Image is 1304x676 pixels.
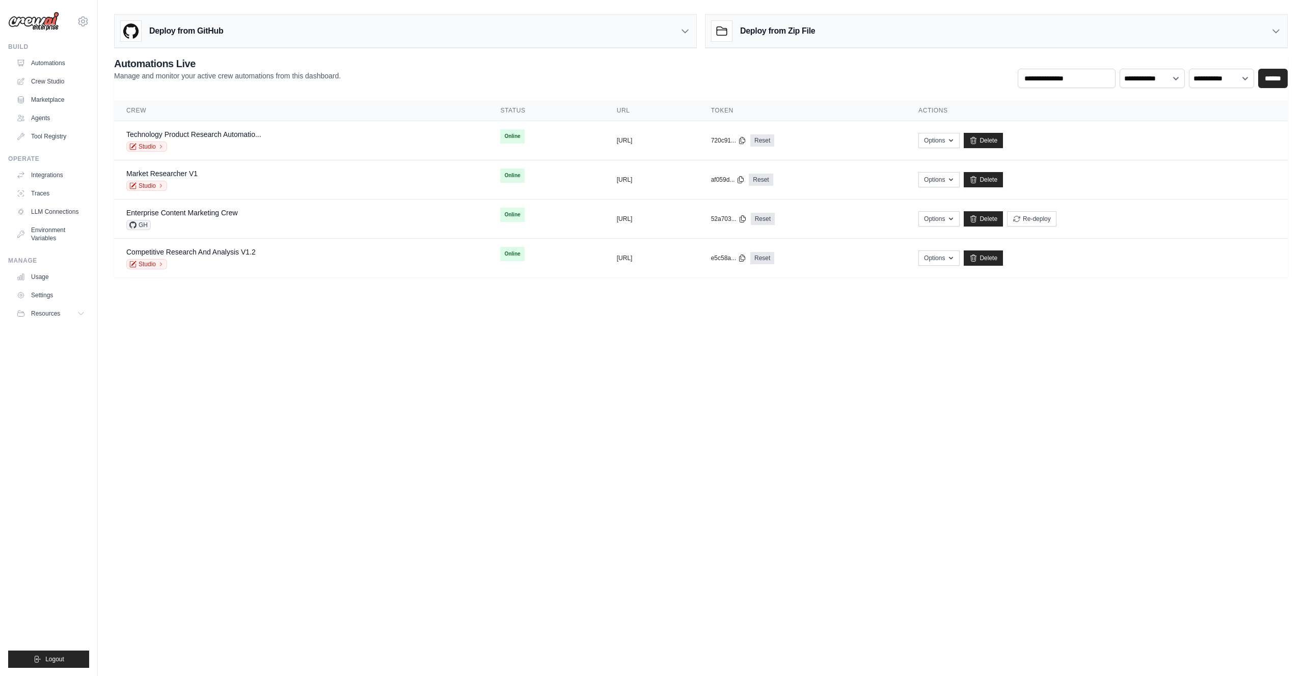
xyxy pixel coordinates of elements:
[488,100,604,121] th: Status
[45,655,64,663] span: Logout
[8,257,89,265] div: Manage
[699,100,906,121] th: Token
[751,213,775,225] a: Reset
[12,128,89,145] a: Tool Registry
[964,250,1003,266] a: Delete
[1007,211,1056,227] button: Re-deploy
[500,247,524,261] span: Online
[964,211,1003,227] a: Delete
[711,215,747,223] button: 52a703...
[12,110,89,126] a: Agents
[12,73,89,90] a: Crew Studio
[149,25,223,37] h3: Deploy from GitHub
[121,21,141,41] img: GitHub Logo
[114,71,341,81] p: Manage and monitor your active crew automations from this dashboard.
[711,176,745,184] button: af059d...
[12,55,89,71] a: Automations
[964,172,1003,187] a: Delete
[126,259,167,269] a: Studio
[918,250,960,266] button: Options
[918,211,960,227] button: Options
[605,100,699,121] th: URL
[749,174,773,186] a: Reset
[964,133,1003,148] a: Delete
[126,248,256,256] a: Competitive Research And Analysis V1.2
[740,25,815,37] h3: Deploy from Zip File
[12,185,89,202] a: Traces
[114,57,341,71] h2: Automations Live
[918,133,960,148] button: Options
[126,130,261,138] a: Technology Product Research Automatio...
[126,142,167,152] a: Studio
[906,100,1288,121] th: Actions
[126,220,151,230] span: GH
[8,651,89,668] button: Logout
[918,172,960,187] button: Options
[12,204,89,220] a: LLM Connections
[126,181,167,191] a: Studio
[8,155,89,163] div: Operate
[8,43,89,51] div: Build
[750,252,774,264] a: Reset
[12,222,89,246] a: Environment Variables
[12,305,89,322] button: Resources
[711,254,746,262] button: e5c58a...
[114,100,488,121] th: Crew
[12,167,89,183] a: Integrations
[12,287,89,303] a: Settings
[500,129,524,144] span: Online
[12,92,89,108] a: Marketplace
[750,134,774,147] a: Reset
[12,269,89,285] a: Usage
[500,208,524,222] span: Online
[8,12,59,31] img: Logo
[126,170,198,178] a: Market Researcher V1
[31,309,60,318] span: Resources
[500,168,524,183] span: Online
[126,209,238,217] a: Enterprise Content Marketing Crew
[711,136,746,145] button: 720c91...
